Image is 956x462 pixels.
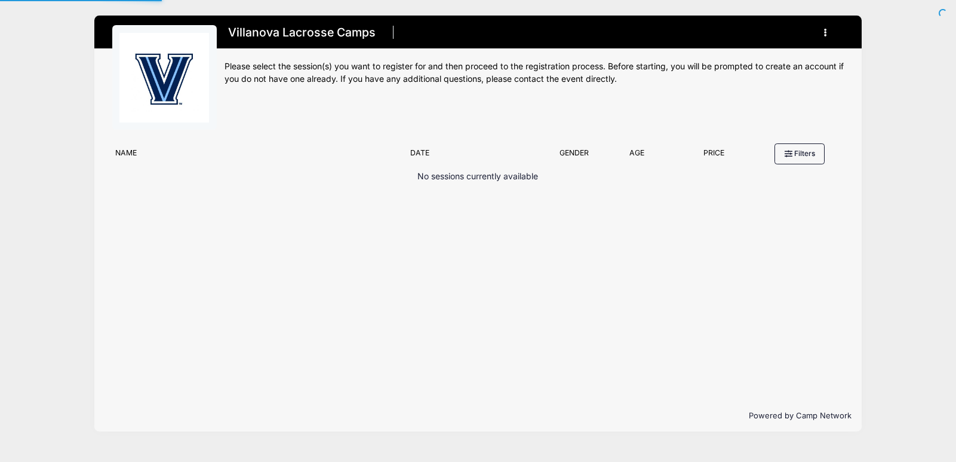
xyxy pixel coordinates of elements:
div: Please select the session(s) you want to register for and then proceed to the registration proces... [225,60,844,85]
div: Gender [545,148,604,164]
img: logo [119,33,209,123]
button: Filters [774,143,825,164]
div: Age [603,148,669,164]
p: Powered by Camp Network [104,410,852,422]
div: Date [404,148,545,164]
h1: Villanova Lacrosse Camps [225,22,380,43]
div: Price [670,148,758,164]
p: No sessions currently available [417,170,538,183]
div: Name [109,148,404,164]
